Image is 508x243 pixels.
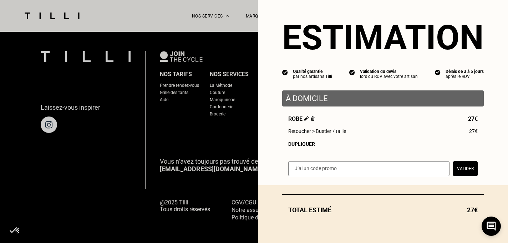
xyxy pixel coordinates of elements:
img: icon list info [349,69,355,75]
img: Supprimer [311,116,315,121]
span: Retoucher > Bustier / taille [288,128,346,134]
div: Total estimé [282,206,484,214]
span: 27€ [468,115,478,122]
img: Éditer [304,116,309,121]
div: Validation du devis [360,69,418,74]
p: À domicile [286,94,480,103]
div: Qualité garantie [293,69,332,74]
div: après le RDV [446,74,484,79]
div: Dupliquer [288,141,478,147]
span: Robe [288,115,315,122]
img: icon list info [435,69,441,75]
img: icon list info [282,69,288,75]
span: 27€ [467,206,478,214]
button: Valider [453,161,478,176]
div: par nos artisans Tilli [293,74,332,79]
span: 27€ [469,128,478,134]
div: lors du RDV avec votre artisan [360,74,418,79]
div: Délais de 3 à 5 jours [446,69,484,74]
input: J‘ai un code promo [288,161,449,176]
section: Estimation [282,18,484,58]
